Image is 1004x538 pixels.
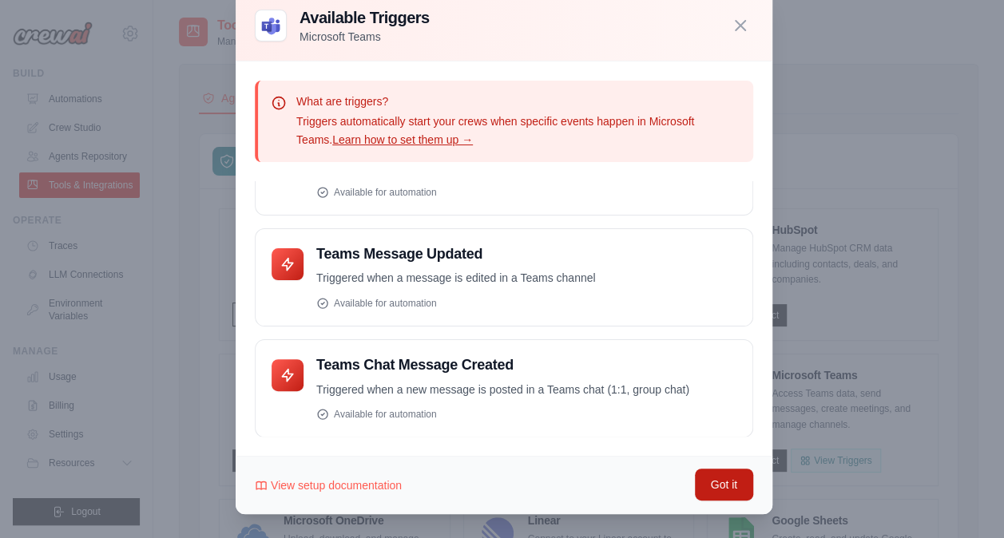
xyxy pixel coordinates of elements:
h4: Teams Chat Message Created [316,356,736,374]
button: Got it [695,469,753,500]
div: Available for automation [316,408,736,421]
p: What are triggers? [296,93,740,109]
iframe: Chat Widget [924,461,1004,538]
div: Available for automation [316,186,736,199]
img: Microsoft Teams [255,10,287,42]
p: Triggered when a message is edited in a Teams channel [316,269,736,287]
p: Microsoft Teams [300,29,430,45]
span: View setup documentation [271,477,402,493]
a: Learn how to set them up → [332,133,473,146]
p: Triggers automatically start your crews when specific events happen in Microsoft Teams. [296,113,740,149]
h3: Available Triggers [300,6,430,29]
a: View setup documentation [255,477,402,493]
div: Available for automation [316,297,736,310]
p: Triggered when a new message is posted in a Teams chat (1:1, group chat) [316,381,736,399]
h4: Teams Message Updated [316,245,736,263]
